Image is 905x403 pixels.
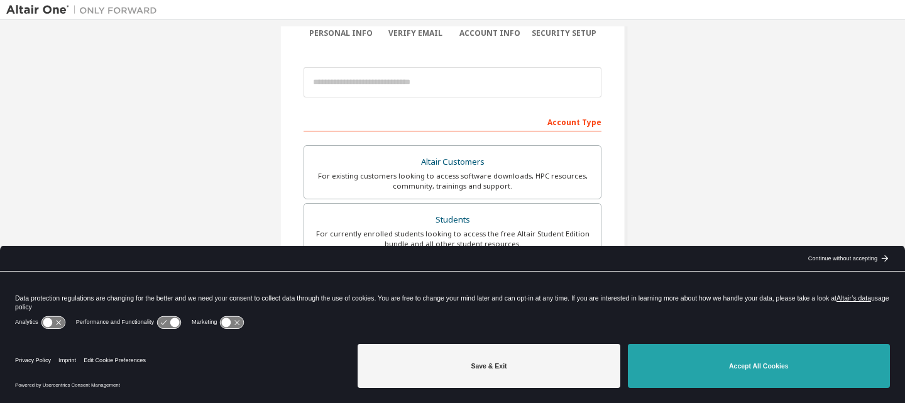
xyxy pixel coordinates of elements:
div: Students [312,211,593,229]
div: Verify Email [378,28,453,38]
div: Altair Customers [312,153,593,171]
div: Account Info [452,28,527,38]
div: For currently enrolled students looking to access the free Altair Student Edition bundle and all ... [312,229,593,249]
div: For existing customers looking to access software downloads, HPC resources, community, trainings ... [312,171,593,191]
div: Account Type [304,111,601,131]
div: Personal Info [304,28,378,38]
div: Security Setup [527,28,602,38]
img: Altair One [6,4,163,16]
